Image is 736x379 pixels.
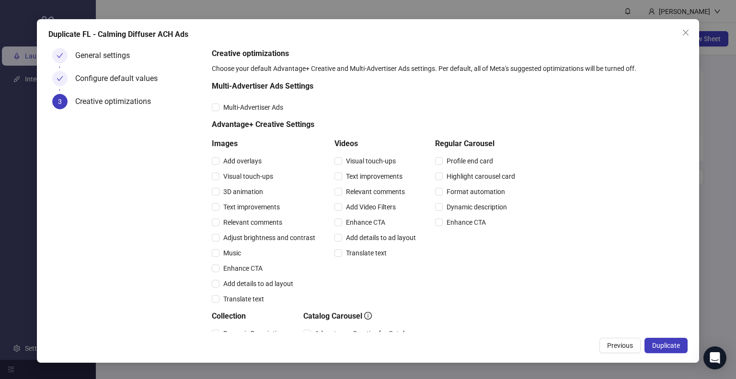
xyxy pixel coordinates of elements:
span: close [682,29,690,36]
button: Duplicate [644,338,688,353]
span: Relevant comments [342,186,409,197]
span: Highlight carousel card [443,171,519,182]
span: Visual touch-ups [342,156,400,166]
span: Adjust brightness and contrast [219,232,319,243]
div: Duplicate FL - Calming Diffuser ACH Ads [48,29,688,40]
span: Previous [607,342,633,349]
div: Choose your default Advantage+ Creative and Multi-Advertiser Ads settings. Per default, all of Me... [212,63,684,74]
div: Configure default values [75,71,165,86]
button: Close [678,25,693,40]
span: Enhance CTA [342,217,389,228]
span: Add details to ad layout [342,232,420,243]
span: Dynamic description [443,202,511,212]
h5: Catalog Carousel [303,310,416,322]
span: Enhance CTA [443,217,490,228]
span: Advantage+ Creative for Catalog [311,328,416,339]
h5: Images [212,138,319,149]
h5: Advantage+ Creative Settings [212,119,519,130]
span: Dynamic Description [219,328,288,339]
button: Previous [599,338,641,353]
span: Add details to ad layout [219,278,297,289]
span: Add overlays [219,156,265,166]
h5: Regular Carousel [435,138,519,149]
span: Text improvements [219,202,284,212]
span: Music [219,248,245,258]
span: Multi-Advertiser Ads [219,102,287,113]
span: Enhance CTA [219,263,266,274]
span: Translate text [342,248,391,258]
span: Text improvements [342,171,406,182]
div: Open Intercom Messenger [703,346,726,369]
span: Visual touch-ups [219,171,277,182]
h5: Multi-Advertiser Ads Settings [212,80,519,92]
span: 3 [58,98,62,105]
span: Duplicate [652,342,680,349]
span: Relevant comments [219,217,286,228]
span: Translate text [219,294,268,304]
span: 3D animation [219,186,267,197]
span: check [57,75,63,82]
span: Profile end card [443,156,497,166]
span: Format automation [443,186,509,197]
h5: Collection [212,310,288,322]
h5: Creative optimizations [212,48,684,59]
div: Creative optimizations [75,94,159,109]
span: check [57,52,63,59]
span: info-circle [364,312,372,320]
h5: Videos [334,138,420,149]
span: Add Video Filters [342,202,400,212]
div: General settings [75,48,138,63]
